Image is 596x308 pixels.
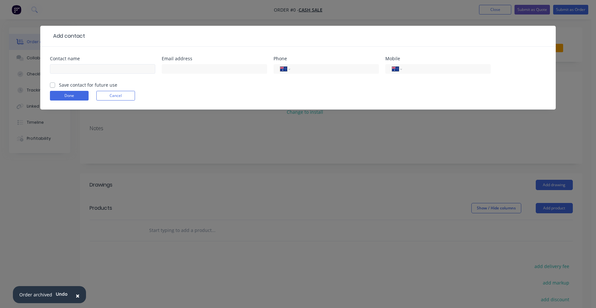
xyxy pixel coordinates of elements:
[50,56,155,61] div: Contact name
[162,56,267,61] div: Email address
[52,289,71,299] button: Undo
[59,82,117,88] label: Save contact for future use
[96,91,135,101] button: Cancel
[50,32,85,40] div: Add contact
[69,288,86,303] button: Close
[76,291,80,300] span: ×
[385,56,491,61] div: Mobile
[50,91,89,101] button: Done
[274,56,379,61] div: Phone
[19,291,52,298] div: Order archived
